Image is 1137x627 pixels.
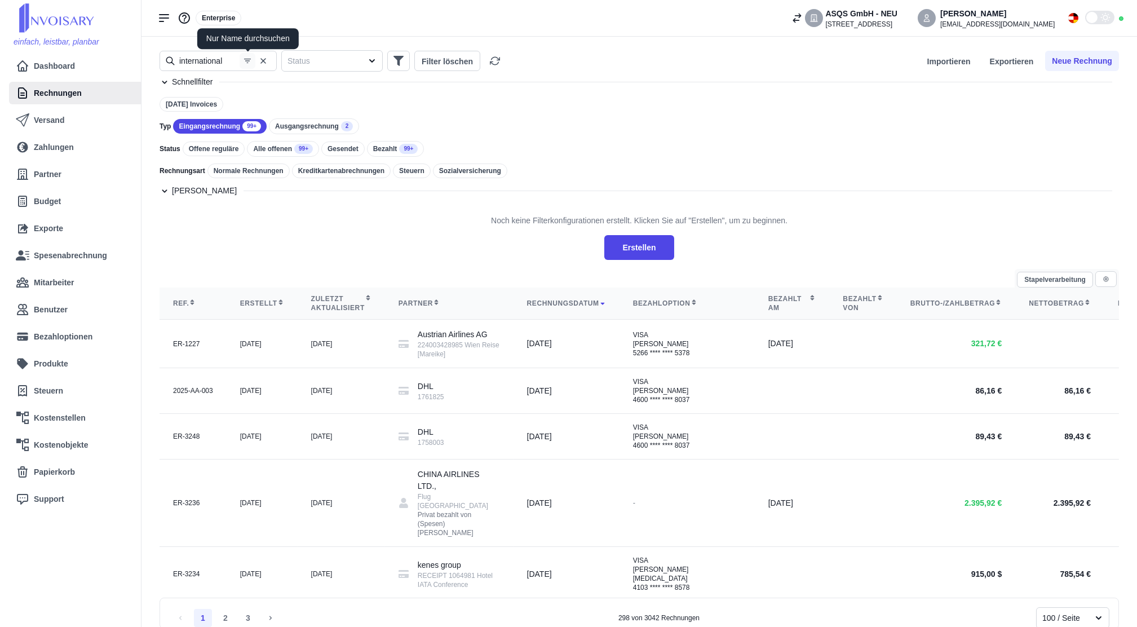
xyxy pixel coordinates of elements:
[16,325,132,348] a: Bezahloptionen
[418,329,500,359] div: Austrian Airlines AG
[14,37,99,46] span: einfach, leistbar, planbar
[240,569,284,579] div: [DATE]
[172,185,237,197] h7: [PERSON_NAME]
[971,338,1002,350] span: 321,72 €
[294,144,313,154] span: 99+
[915,568,1002,580] div: 915,00 $
[1068,13,1078,23] img: Flag_de.svg
[34,466,75,478] span: Papierkorb
[16,244,136,267] a: Spesenabrechnung
[433,164,507,178] div: Sozialversicherung
[34,277,74,289] span: Mitarbeiter
[173,569,213,579] div: ER-3234
[418,381,444,401] div: DHL
[160,122,171,131] span: Typ
[34,304,68,316] span: Benutzer
[1042,612,1083,624] div: 100 / Seite
[1119,16,1123,21] div: Online
[16,217,136,240] a: Exporte
[160,166,205,175] span: Rechnungsart
[173,386,213,395] div: 2025-AA-003
[34,331,92,343] span: Bezahloptionen
[34,196,61,207] span: Budget
[34,169,61,180] span: Partner
[755,320,830,368] td: [DATE]
[16,407,132,429] a: Kostenstellen
[414,51,480,71] button: Filter löschen
[160,97,223,112] div: [DATE] Invoices
[240,299,284,308] div: Erstellt
[768,294,816,312] div: Bezahlt am
[16,461,136,483] a: Papierkorb
[240,498,284,507] div: [DATE]
[527,568,606,580] div: [DATE]
[34,114,64,126] span: Versand
[825,8,897,20] div: ASQS GmbH - NEU
[1033,385,1091,397] div: 86,16 €
[843,294,883,312] div: Bezahlt von
[910,299,1002,308] div: Brutto-/Zahlbetrag
[940,20,1055,29] div: [EMAIL_ADDRESS][DOMAIN_NAME]
[965,497,1002,509] span: 2.395,92 €
[367,141,424,157] div: Bezahlt
[418,341,500,359] div: 224003428985 Wien Reise [Mareike]
[633,556,741,592] div: VISA [PERSON_NAME][MEDICAL_DATA] 4103 **** **** 8578
[321,142,365,156] div: Gesendet
[160,51,277,71] input: Suchen
[399,144,418,154] span: 99+
[292,164,391,178] div: Kreditkartenabrechnungen
[940,8,1055,20] div: [PERSON_NAME]
[527,431,606,443] div: [DATE]
[418,510,500,537] div: Privat bezahlt von (Spesen) [PERSON_NAME]
[311,498,371,507] div: [DATE]
[34,250,107,262] span: Spesenabrechnung
[311,432,371,441] div: [DATE]
[418,492,500,510] div: Flug [GEOGRAPHIC_DATA]
[16,163,132,186] a: Partner
[34,439,88,451] span: Kostenobjekte
[418,469,500,537] div: CHINA AIRLINES LTD.,
[418,438,444,447] div: 1758003
[1045,51,1119,71] button: Neue Rechnung
[16,55,136,77] a: Dashboard
[633,498,741,507] div: -
[618,613,700,622] div: 298 von 3042 Rechnungen
[755,460,830,547] td: [DATE]
[418,392,444,401] div: 1761825
[16,136,136,158] a: Zahlungen
[491,206,788,235] div: Noch keine Filterkonfigurationen erstellt. Klicken Sie auf "Erstellen", um zu beginnen.
[1033,568,1091,580] div: 785,54 €
[311,339,371,348] div: [DATE]
[341,121,353,131] span: 2
[16,190,136,213] a: Budget
[196,11,241,25] div: Enterprise
[173,339,213,348] div: ER-1227
[527,497,606,509] div: [DATE]
[34,385,63,397] span: Steuern
[34,60,75,72] span: Dashboard
[16,271,132,294] a: Mitarbeiter
[1033,497,1091,509] div: 2.395,92 €
[16,488,136,510] a: Support
[240,432,284,441] div: [DATE]
[34,358,68,370] span: Produkte
[173,119,267,134] div: Eingangsrechnung
[242,121,261,131] span: 99+
[34,87,82,99] span: Rechnungen
[1017,272,1093,288] button: Stapelverarbeitung
[269,118,359,134] div: Ausgangsrechnung
[311,386,371,395] div: [DATE]
[34,412,86,424] span: Kostenstellen
[173,432,213,441] div: ER-3248
[172,76,213,88] h7: Schnellfilter
[418,426,444,447] div: DHL
[239,609,257,627] li: 3
[915,385,1002,397] div: 86,16 €
[1033,431,1091,443] div: 89,43 €
[527,385,606,397] div: [DATE]
[16,379,132,402] a: Steuern
[240,339,284,348] div: [DATE]
[633,299,741,308] div: Bezahloption
[418,571,500,589] div: RECEIPT 1064981 Hotel IATA Conference
[173,498,213,507] div: ER-3236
